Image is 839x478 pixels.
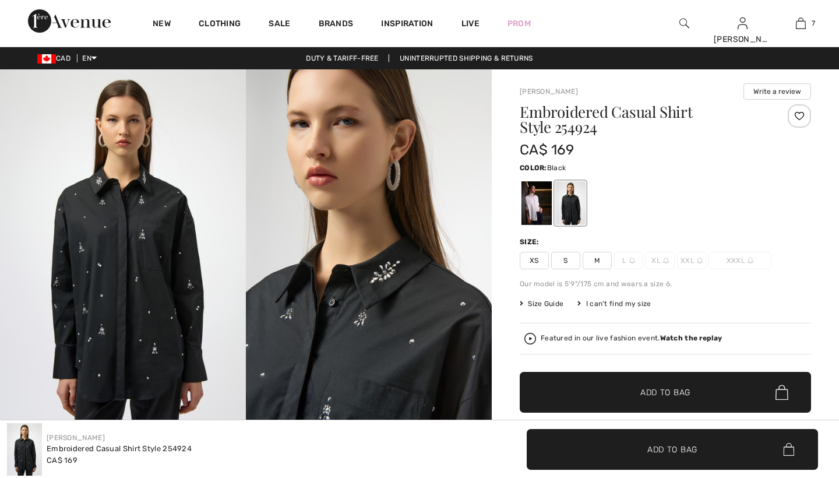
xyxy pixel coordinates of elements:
[520,142,574,158] span: CA$ 169
[28,9,111,33] img: 1ère Avenue
[520,372,811,413] button: Add to Bag
[37,54,75,62] span: CAD
[743,83,811,100] button: Write a review
[796,16,806,30] img: My Bag
[520,279,811,289] div: Our model is 5'9"/175 cm and wears a size 6.
[246,69,492,438] img: Embroidered Casual Shirt Style 254924. 2
[153,19,171,31] a: New
[714,33,771,45] div: [PERSON_NAME]
[629,258,635,263] img: ring-m.svg
[520,237,542,247] div: Size:
[646,252,675,269] span: XL
[520,104,763,135] h1: Embroidered Casual Shirt Style 254924
[520,87,578,96] a: [PERSON_NAME]
[775,385,788,400] img: Bag.svg
[37,54,56,64] img: Canadian Dollar
[381,19,433,31] span: Inspiration
[527,429,818,470] button: Add to Bag
[520,164,547,172] span: Color:
[697,258,703,263] img: ring-m.svg
[520,252,549,269] span: XS
[541,335,722,342] div: Featured in our live fashion event.
[269,19,290,31] a: Sale
[577,298,651,309] div: I can't find my size
[812,18,815,29] span: 7
[7,423,42,476] img: Embroidered Casual Shirt Style 254924
[640,386,690,399] span: Add to Bag
[738,16,748,30] img: My Info
[520,298,563,309] span: Size Guide
[679,16,689,30] img: search the website
[461,17,480,30] a: Live
[772,16,829,30] a: 7
[614,252,643,269] span: L
[583,252,612,269] span: M
[708,252,771,269] span: XXXL
[551,252,580,269] span: S
[677,252,706,269] span: XXL
[738,17,748,29] a: Sign In
[748,258,753,263] img: ring-m.svg
[47,456,77,465] span: CA$ 169
[47,434,105,442] a: [PERSON_NAME]
[507,17,531,30] a: Prom
[521,181,552,225] div: White
[47,443,192,455] div: Embroidered Casual Shirt Style 254924
[319,19,354,31] a: Brands
[199,19,241,31] a: Clothing
[647,443,697,455] span: Add to Bag
[663,258,669,263] img: ring-m.svg
[555,181,586,225] div: Black
[547,164,566,172] span: Black
[82,54,97,62] span: EN
[660,334,722,342] strong: Watch the replay
[783,443,794,456] img: Bag.svg
[764,391,827,420] iframe: Opens a widget where you can find more information
[524,333,536,345] img: Watch the replay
